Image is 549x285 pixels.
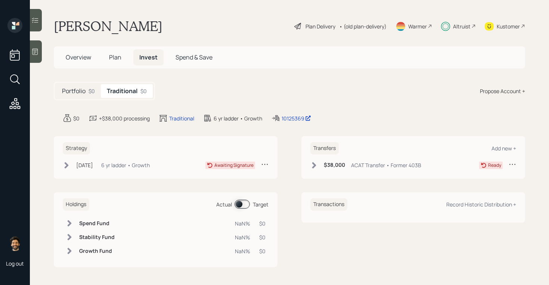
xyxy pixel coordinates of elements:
[6,260,24,267] div: Log out
[259,233,266,241] div: $0
[140,87,147,95] div: $0
[453,22,471,30] div: Altruist
[310,142,339,154] h6: Transfers
[282,114,311,122] div: 10125369
[63,198,89,211] h6: Holdings
[73,114,80,122] div: $0
[259,220,266,227] div: $0
[310,198,347,211] h6: Transactions
[79,248,115,254] h6: Growth Fund
[488,162,501,169] div: Ready
[497,22,520,30] div: Kustomer
[214,114,262,122] div: 6 yr ladder • Growth
[79,220,115,227] h6: Spend Fund
[235,247,250,255] div: NaN%
[76,161,93,169] div: [DATE]
[66,53,91,61] span: Overview
[235,220,250,227] div: NaN%
[99,114,150,122] div: +$38,000 processing
[216,200,232,208] div: Actual
[7,236,22,251] img: eric-schwartz-headshot.png
[139,53,158,61] span: Invest
[253,200,269,208] div: Target
[324,162,345,168] h6: $38,000
[235,233,250,241] div: NaN%
[480,87,525,95] div: Propose Account +
[351,161,421,169] div: ACAT Transfer • Former 403B
[305,22,335,30] div: Plan Delivery
[339,22,387,30] div: • (old plan-delivery)
[109,53,121,61] span: Plan
[169,114,194,122] div: Traditional
[54,18,162,34] h1: [PERSON_NAME]
[62,88,86,95] h5: Portfolio
[446,201,516,208] div: Record Historic Distribution +
[107,88,137,95] h5: Traditional
[259,247,266,255] div: $0
[89,87,95,95] div: $0
[491,145,516,152] div: Add new +
[101,161,150,169] div: 6 yr ladder • Growth
[176,53,213,61] span: Spend & Save
[408,22,427,30] div: Warmer
[63,142,90,154] h6: Strategy
[79,234,115,240] h6: Stability Fund
[214,162,254,169] div: Awaiting Signature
